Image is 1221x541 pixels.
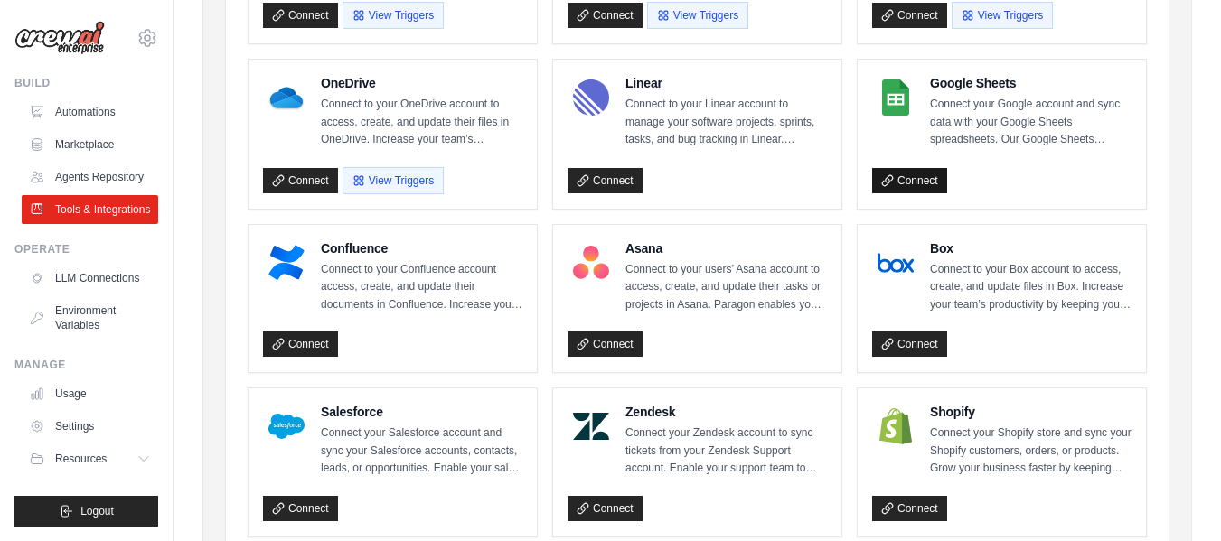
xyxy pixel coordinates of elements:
h4: Linear [625,74,827,92]
button: View Triggers [952,2,1053,29]
a: Connect [263,331,338,357]
p: Connect to your Box account to access, create, and update files in Box. Increase your team’s prod... [930,261,1132,314]
h4: Shopify [930,403,1132,421]
a: Connect [872,3,947,28]
h4: Confluence [321,239,522,257]
p: Connect your Google account and sync data with your Google Sheets spreadsheets. Our Google Sheets... [930,96,1132,149]
a: LLM Connections [22,264,158,293]
p: Connect to your users’ Asana account to access, create, and update their tasks or projects in Asa... [625,261,827,314]
a: Marketplace [22,130,158,159]
a: Agents Repository [22,163,158,191]
a: Automations [22,98,158,126]
a: Connect [872,496,947,521]
a: Connect [263,496,338,521]
p: Connect your Zendesk account to sync tickets from your Zendesk Support account. Enable your suppo... [625,424,827,478]
button: View Triggers [647,2,748,29]
img: Logo [14,21,105,55]
div: Build [14,76,158,90]
img: Shopify Logo [878,408,914,444]
a: Environment Variables [22,296,158,340]
img: Zendesk Logo [573,408,609,444]
button: Logout [14,496,158,527]
p: Connect your Shopify store and sync your Shopify customers, orders, or products. Grow your busine... [930,424,1132,478]
a: Connect [872,331,947,357]
span: Resources [55,452,107,466]
button: Resources [22,444,158,473]
a: Connect [872,168,947,193]
h4: Google Sheets [930,74,1132,92]
h4: Asana [625,239,827,257]
button: View Triggers [343,2,444,29]
span: Logout [80,504,114,518]
img: OneDrive Logo [268,79,305,116]
p: Connect to your Linear account to manage your software projects, sprints, tasks, and bug tracking... [625,96,827,149]
p: Connect to your OneDrive account to access, create, and update their files in OneDrive. Increase ... [321,96,522,149]
a: Connect [568,331,643,357]
h4: Box [930,239,1132,257]
p: Connect to your Confluence account access, create, and update their documents in Confluence. Incr... [321,261,522,314]
img: Asana Logo [573,245,609,281]
p: Connect your Salesforce account and sync your Salesforce accounts, contacts, leads, or opportunit... [321,424,522,478]
img: Salesforce Logo [268,408,305,444]
div: Operate [14,242,158,257]
h4: Salesforce [321,403,522,421]
a: Settings [22,412,158,441]
a: Connect [568,496,643,521]
img: Box Logo [878,245,914,281]
h4: OneDrive [321,74,522,92]
h4: Zendesk [625,403,827,421]
a: Connect [568,168,643,193]
a: Usage [22,379,158,408]
img: Confluence Logo [268,245,305,281]
div: Manage [14,358,158,372]
a: Tools & Integrations [22,195,158,224]
img: Linear Logo [573,79,609,116]
a: Connect [568,3,643,28]
button: View Triggers [343,167,444,194]
a: Connect [263,168,338,193]
a: Connect [263,3,338,28]
img: Google Sheets Logo [878,79,914,116]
